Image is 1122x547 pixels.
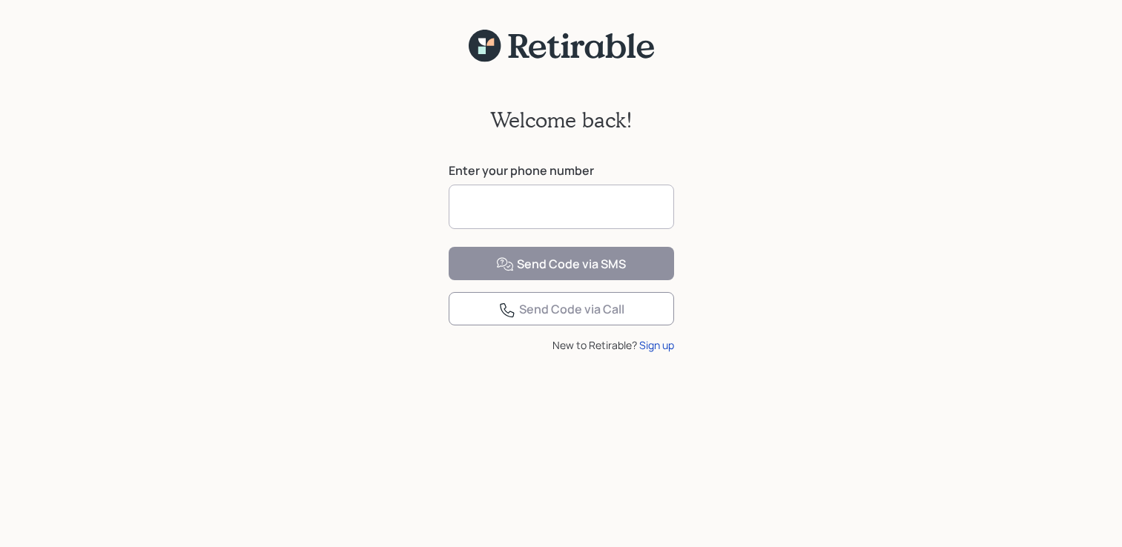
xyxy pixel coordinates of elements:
[496,256,626,273] div: Send Code via SMS
[498,301,624,319] div: Send Code via Call
[449,162,674,179] label: Enter your phone number
[639,337,674,353] div: Sign up
[449,292,674,325] button: Send Code via Call
[449,247,674,280] button: Send Code via SMS
[490,107,633,133] h2: Welcome back!
[449,337,674,353] div: New to Retirable?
